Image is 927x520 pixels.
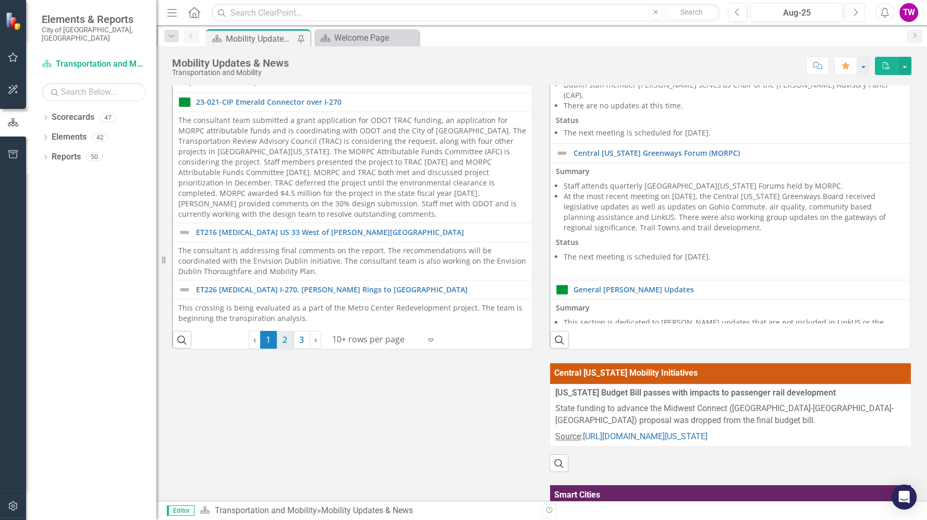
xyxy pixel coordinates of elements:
li: The next meeting is scheduled for [DATE]. [564,252,904,262]
a: Scorecards [52,112,94,123]
p: State funding to advance the Midwest Connect ([GEOGRAPHIC_DATA]-[GEOGRAPHIC_DATA]-[GEOGRAPHIC_DAT... [555,401,906,429]
img: Not Defined [178,283,191,296]
td: Double-Click to Edit [173,242,532,280]
strong: Status [556,115,579,125]
button: Search [665,5,717,20]
a: 23-021-CIP Emerald Connector over I-270 [196,98,527,106]
a: General [PERSON_NAME] Updates [574,286,904,293]
img: Not Defined [556,147,568,159]
img: Not Defined [178,226,191,239]
li: Staff attends quarterly [GEOGRAPHIC_DATA][US_STATE] Forums held by MORPC. [564,181,904,191]
div: 50 [86,153,103,162]
p: The consultant team submitted a grant application for ODOT TRAC funding, an application for MORPC... [178,115,527,219]
strong: [US_STATE] Budget Bill passes with impacts to passenger rail development [555,388,836,398]
img: On Target [178,96,191,108]
button: Aug-25 [750,3,843,22]
a: Elements [52,131,87,143]
a: Transportation and Mobility [214,505,316,515]
div: » [200,505,534,517]
li: The next meeting is scheduled for [DATE]. [564,128,904,138]
span: › [314,334,317,345]
strong: Summary [556,303,590,313]
div: Open Intercom Messenger [892,485,917,510]
button: TW [899,3,918,22]
div: Aug-25 [754,7,839,19]
a: ET216 [MEDICAL_DATA] US 33 West of [PERSON_NAME][GEOGRAPHIC_DATA] [196,228,527,236]
strong: Summary [556,166,590,176]
a: 3 [294,331,310,349]
td: Double-Click to Edit [551,300,910,371]
li: There are no updates at this time. [564,101,904,111]
td: Double-Click to Edit [550,383,911,446]
td: Double-Click to Edit Right Click for Context Menu [173,223,532,242]
span: ‹ [253,334,256,345]
img: On Target [556,283,568,296]
u: Source [555,431,581,441]
a: Transportation and Mobility [42,58,146,70]
td: Double-Click to Edit [173,300,532,327]
input: Search Below... [42,83,146,101]
a: ET226 [MEDICAL_DATA] I-270, [PERSON_NAME] Rings to [GEOGRAPHIC_DATA] [196,286,527,293]
p: This crossing is being evaluated as a part of the Metro Center Redevelopment project. The team is... [178,303,527,324]
div: Mobility Updates & News [226,32,295,45]
span: Elements & Reports [42,13,146,26]
a: Welcome Page [317,31,416,44]
td: Double-Click to Edit Right Click for Context Menu [551,280,910,300]
div: Mobility Updates & News [172,57,289,69]
a: Reports [52,151,81,163]
span: 1 [260,331,277,349]
a: Central [US_STATE] Greenways Forum (MORPC) [574,149,904,157]
a: [URL][DOMAIN_NAME][US_STATE] [583,431,708,441]
span: Editor [167,505,194,516]
li: At the most recent meeting on [DATE], the Central [US_STATE] Greenways Board received legislative... [564,191,904,233]
li: Dublin staff member [PERSON_NAME] serves as Chair of the [PERSON_NAME] Advisory Panel (CAP). [564,80,904,101]
li: This section is dedicated to [PERSON_NAME] updates that are not included in LinkUS or the [PERSON... [564,317,904,338]
input: Search ClearPoint... [211,4,720,22]
span: Search [680,8,703,16]
strong: Status [556,237,579,247]
small: City of [GEOGRAPHIC_DATA], [GEOGRAPHIC_DATA] [42,26,146,43]
td: Double-Click to Edit Right Click for Context Menu [551,144,910,163]
div: Mobility Updates & News [321,505,412,515]
td: Double-Click to Edit Right Click for Context Menu [173,280,532,300]
div: Welcome Page [334,31,416,44]
p: The consultant is addressing final comments on the report. The recommendations will be coordinate... [178,245,527,277]
td: Double-Click to Edit [173,112,532,223]
div: 42 [92,133,108,142]
div: Transportation and Mobility [172,69,289,77]
a: 2 [277,331,294,349]
td: Double-Click to Edit [551,163,910,280]
p: : [555,429,906,443]
img: ClearPoint Strategy [5,11,23,30]
td: Double-Click to Edit Right Click for Context Menu [173,93,532,112]
td: Double-Click to Edit [551,62,910,144]
div: 47 [100,113,116,122]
